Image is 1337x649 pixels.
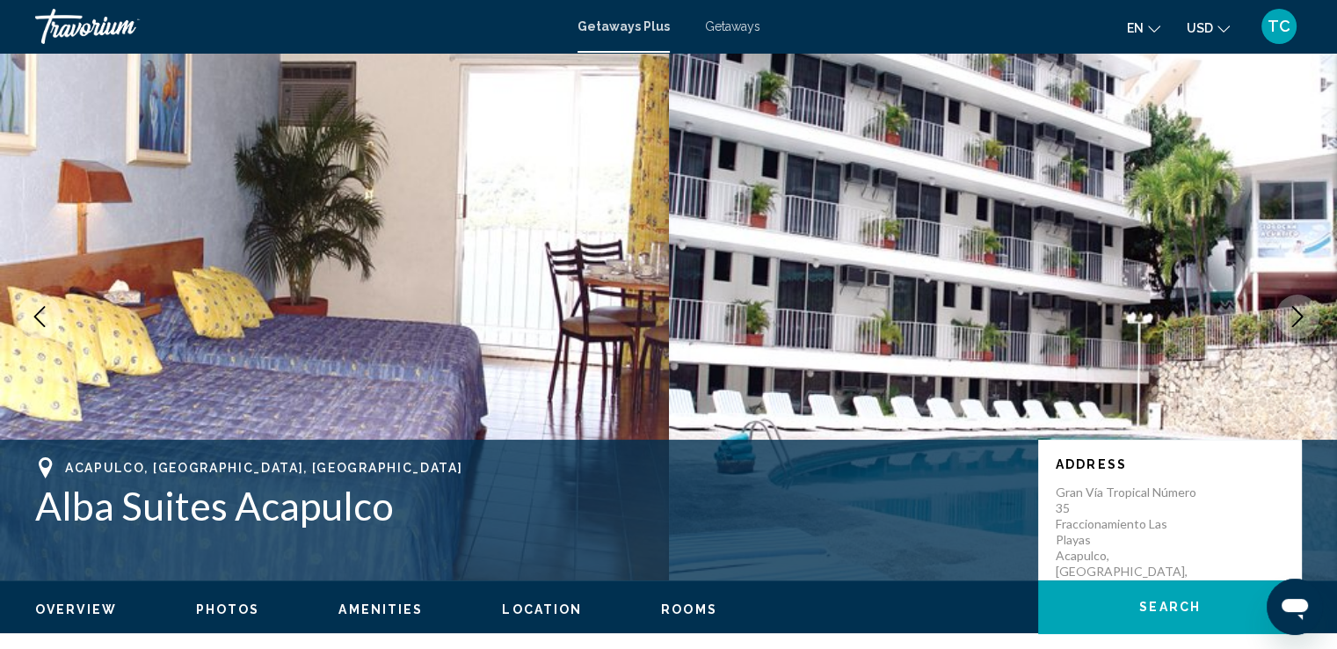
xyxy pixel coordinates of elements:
[1056,485,1196,595] p: Gran Vía Tropical Número 35 Fraccionamiento Las Playas Acapulco, [GEOGRAPHIC_DATA], [GEOGRAPHIC_D...
[661,602,717,616] span: Rooms
[338,602,423,617] button: Amenities
[705,19,760,33] a: Getaways
[1038,580,1302,633] button: Search
[196,602,260,617] button: Photos
[35,483,1021,529] h1: Alba Suites Acapulco
[18,295,62,339] button: Previous image
[1056,457,1284,471] p: Address
[196,602,260,616] span: Photos
[35,602,117,616] span: Overview
[35,9,560,44] a: Travorium
[65,461,462,475] span: Acapulco, [GEOGRAPHIC_DATA], [GEOGRAPHIC_DATA]
[1275,295,1319,339] button: Next image
[502,602,582,616] span: Location
[1187,15,1230,40] button: Change currency
[1187,21,1213,35] span: USD
[338,602,423,616] span: Amenities
[1268,18,1290,35] span: TC
[1127,21,1144,35] span: en
[578,19,670,33] a: Getaways Plus
[1127,15,1160,40] button: Change language
[661,602,717,617] button: Rooms
[1267,579,1323,635] iframe: Button to launch messaging window
[1139,601,1201,615] span: Search
[1256,8,1302,45] button: User Menu
[502,602,582,617] button: Location
[35,602,117,617] button: Overview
